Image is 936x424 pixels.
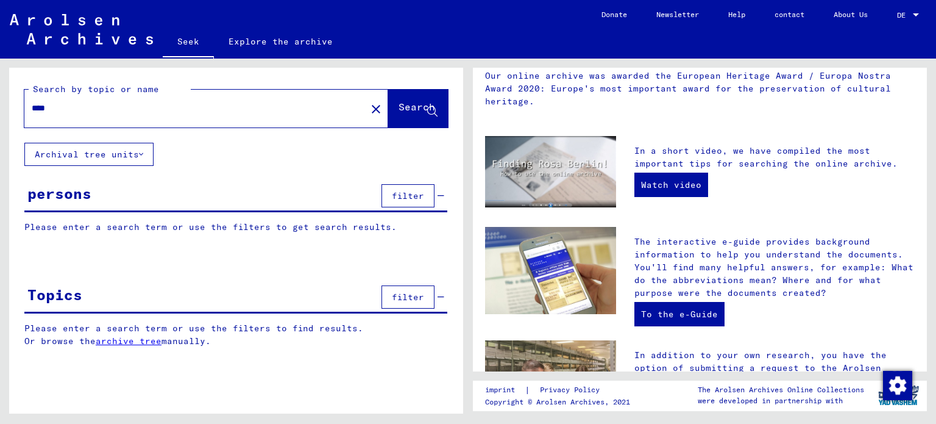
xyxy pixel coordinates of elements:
[634,236,913,298] font: The interactive e-guide provides background information to help you understand the documents. You...
[485,136,616,207] img: video.jpg
[698,396,843,405] font: were developed in partnership with
[392,190,424,201] font: filter
[698,385,864,394] font: The Arolsen Archives Online Collections
[525,384,530,395] font: |
[33,84,159,95] font: Search by topic or name
[876,380,921,411] img: yv_logo.png
[229,36,333,47] font: Explore the archive
[27,286,82,304] font: Topics
[24,143,154,166] button: Archival tree units
[485,397,630,406] font: Copyright © Arolsen Archives, 2021
[27,184,91,203] font: persons
[634,350,903,412] font: In addition to your own research, you have the option of submitting a request to the Arolsen Arch...
[485,227,616,315] img: eguide.jpg
[775,10,804,19] font: contact
[381,184,434,207] button: filter
[24,323,363,334] font: Please enter a search term or use the filters to find results.
[10,14,153,45] img: Arolsen_neg.svg
[214,27,347,56] a: Explore the archive
[530,384,614,397] a: Privacy Policy
[24,336,96,347] font: Or browse the
[883,371,912,400] img: Change consent
[35,149,139,160] font: Archival tree units
[381,286,434,309] button: filter
[163,27,214,59] a: Seek
[485,70,891,107] font: Our online archive was awarded the European Heritage Award / Europa Nostra Award 2020: Europe's m...
[540,385,600,394] font: Privacy Policy
[24,221,397,232] font: Please enter a search term or use the filters to get search results.
[96,336,161,347] a: archive tree
[369,102,383,117] mat-icon: close
[485,385,515,394] font: imprint
[882,370,912,400] div: Change consent
[364,96,388,121] button: Clear
[656,10,699,19] font: Newsletter
[728,10,745,19] font: Help
[392,292,424,303] font: filter
[634,302,725,326] a: To the e-Guide
[634,145,898,169] font: In a short video, we have compiled the most important tips for searching the online archive.
[177,36,199,47] font: Seek
[161,336,211,347] font: manually.
[897,10,906,20] font: DE
[641,179,701,190] font: Watch video
[641,309,718,320] font: To the e-Guide
[601,10,627,19] font: Donate
[399,101,435,113] font: Search
[485,384,525,397] a: imprint
[834,10,868,19] font: About Us
[634,173,708,197] a: Watch video
[388,90,448,128] button: Search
